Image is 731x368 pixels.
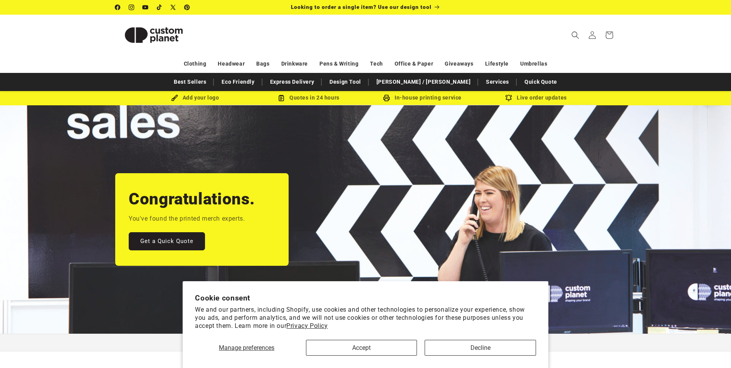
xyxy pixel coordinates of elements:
a: Pens & Writing [319,57,358,71]
a: Bags [256,57,269,71]
img: Custom Planet [115,18,192,52]
a: Lifestyle [485,57,509,71]
a: Giveaways [445,57,473,71]
img: Order Updates Icon [278,95,285,101]
a: Umbrellas [520,57,547,71]
span: Looking to order a single item? Use our design tool [291,4,432,10]
img: Brush Icon [171,95,178,101]
button: Manage preferences [195,340,298,356]
a: Get a Quick Quote [129,232,205,250]
a: Office & Paper [395,57,433,71]
div: Add your logo [138,93,252,103]
p: You've found the printed merch experts. [129,213,245,225]
a: Custom Planet [112,15,195,55]
a: Best Sellers [170,75,210,89]
a: Quick Quote [521,75,561,89]
div: Quotes in 24 hours [252,93,366,103]
a: Privacy Policy [286,322,328,329]
button: Accept [306,340,417,356]
summary: Search [567,27,584,44]
a: Services [482,75,513,89]
span: Manage preferences [219,344,274,351]
a: Drinkware [281,57,308,71]
a: [PERSON_NAME] / [PERSON_NAME] [373,75,474,89]
a: Design Tool [326,75,365,89]
p: We and our partners, including Shopify, use cookies and other technologies to personalize your ex... [195,306,536,330]
a: Headwear [218,57,245,71]
a: Tech [370,57,383,71]
div: In-house printing service [366,93,479,103]
button: Decline [425,340,536,356]
a: Eco Friendly [218,75,258,89]
h2: Cookie consent [195,294,536,302]
a: Clothing [184,57,207,71]
a: Express Delivery [266,75,318,89]
div: Live order updates [479,93,593,103]
h2: Congratulations. [129,189,255,209]
img: In-house printing [383,95,390,101]
img: Order updates [505,95,512,101]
